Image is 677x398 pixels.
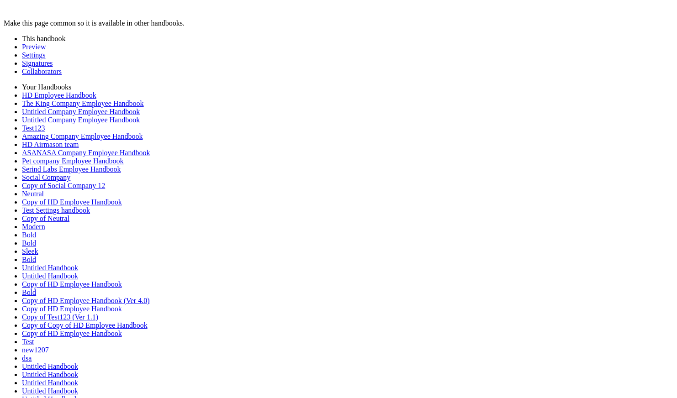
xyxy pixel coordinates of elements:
li: Your Handbooks [22,83,673,91]
a: Test123 [22,124,45,132]
a: Neutral [22,190,44,198]
a: HD Employee Handbook [22,91,96,99]
a: Copy of Test123 (Ver 1.1) [22,313,98,321]
a: Bold [22,231,36,239]
a: Social Company [22,173,70,181]
a: Test [22,338,34,346]
a: Test Settings handbook [22,206,90,214]
a: Untitled Handbook [22,264,78,272]
a: Bold [22,288,36,296]
a: Pet company Employee Handbook [22,157,124,165]
a: Untitled Handbook [22,387,78,395]
a: Bold [22,239,36,247]
div: Make this page common so it is available in other handbooks. [4,19,673,27]
a: dsa [22,354,32,362]
a: The King Company Employee Handbook [22,99,144,107]
a: Untitled Company Employee Handbook [22,108,140,115]
a: Untitled Handbook [22,272,78,280]
a: Serind Labs Employee Handbook [22,165,121,173]
a: Untitled Handbook [22,371,78,378]
a: Settings [22,51,46,59]
a: Copy of Social Company 12 [22,182,105,189]
a: Collaborators [22,68,62,75]
a: ASANASA Company Employee Handbook [22,149,150,157]
a: Untitled Handbook [22,379,78,387]
li: This handbook [22,35,673,43]
a: Signatures [22,59,53,67]
a: Amazing Company Employee Handbook [22,132,143,140]
a: Copy of Copy of HD Employee Handbook [22,321,148,329]
a: Copy of Neutral [22,215,69,222]
a: Copy of HD Employee Handbook [22,305,122,313]
a: Bold [22,256,36,263]
a: HD Airmason team [22,141,79,148]
a: Untitled Handbook [22,362,78,370]
a: Copy of HD Employee Handbook (Ver 4.0) [22,297,150,304]
a: Preview [22,43,46,51]
a: Untitled Company Employee Handbook [22,116,140,124]
a: Sleek [22,247,38,255]
a: Copy of HD Employee Handbook [22,280,122,288]
a: Copy of HD Employee Handbook [22,198,122,206]
a: Modern [22,223,45,230]
a: Copy of HD Employee Handbook [22,330,122,337]
a: new1207 [22,346,49,354]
